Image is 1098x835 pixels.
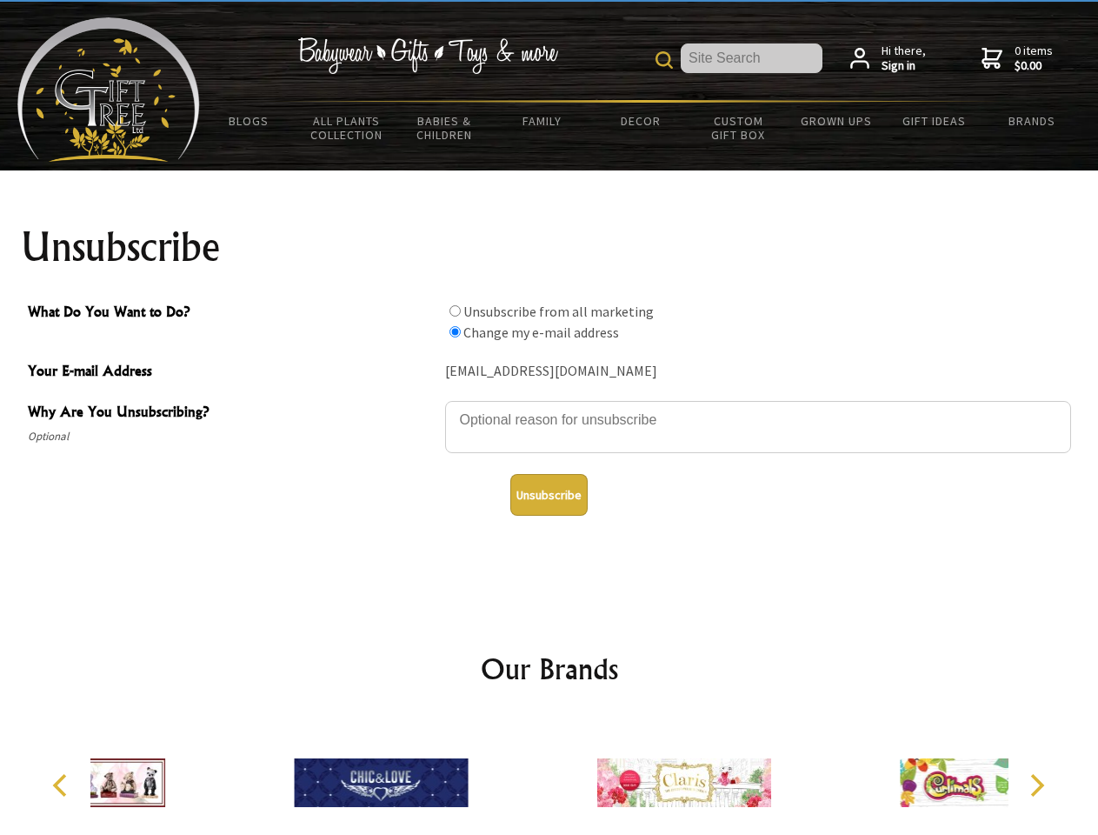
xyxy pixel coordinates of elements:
[885,103,983,139] a: Gift Ideas
[449,326,461,337] input: What Do You Want to Do?
[396,103,494,153] a: Babies & Children
[689,103,788,153] a: Custom Gift Box
[787,103,885,139] a: Grown Ups
[28,401,436,426] span: Why Are You Unsubscribing?
[1015,58,1053,74] strong: $0.00
[298,103,396,153] a: All Plants Collection
[445,358,1071,385] div: [EMAIL_ADDRESS][DOMAIN_NAME]
[28,426,436,447] span: Optional
[35,648,1064,690] h2: Our Brands
[17,17,200,162] img: Babyware - Gifts - Toys and more...
[983,103,1081,139] a: Brands
[882,43,926,74] span: Hi there,
[1015,43,1053,74] span: 0 items
[463,324,619,341] label: Change my e-mail address
[297,37,558,74] img: Babywear - Gifts - Toys & more
[882,58,926,74] strong: Sign in
[850,43,926,74] a: Hi there,Sign in
[449,305,461,317] input: What Do You Want to Do?
[1017,766,1055,805] button: Next
[21,226,1078,268] h1: Unsubscribe
[28,360,436,385] span: Your E-mail Address
[445,401,1071,453] textarea: Why Are You Unsubscribing?
[655,51,673,69] img: product search
[43,766,82,805] button: Previous
[463,303,654,320] label: Unsubscribe from all marketing
[200,103,298,139] a: BLOGS
[681,43,822,73] input: Site Search
[28,301,436,326] span: What Do You Want to Do?
[510,474,588,516] button: Unsubscribe
[494,103,592,139] a: Family
[591,103,689,139] a: Decor
[982,43,1053,74] a: 0 items$0.00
